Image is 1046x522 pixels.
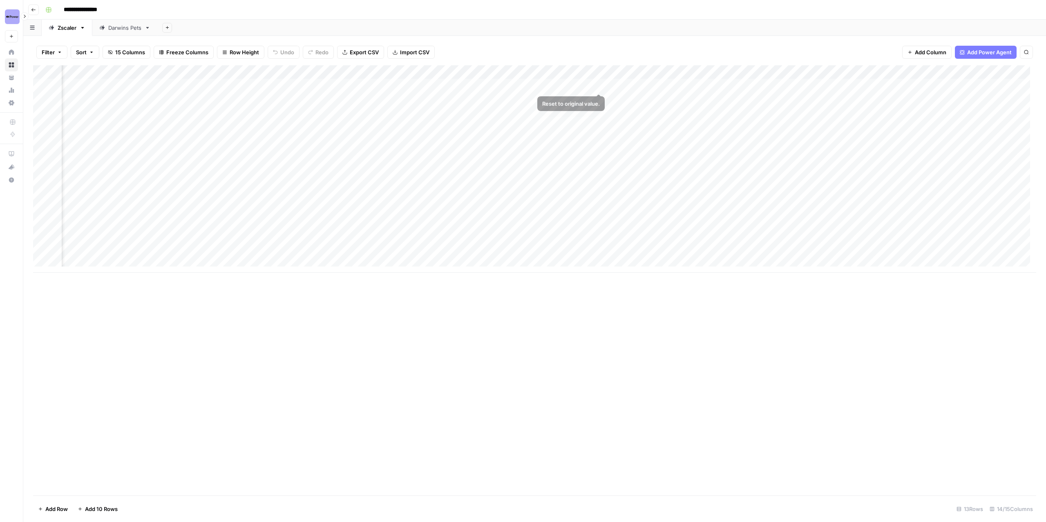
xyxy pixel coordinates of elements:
a: Your Data [5,71,18,84]
span: Add Column [915,48,946,56]
span: Undo [280,48,294,56]
a: Usage [5,84,18,97]
span: Add Power Agent [967,48,1012,56]
span: Sort [76,48,87,56]
button: Help + Support [5,173,18,187]
a: Home [5,46,18,59]
button: Freeze Columns [154,46,214,59]
span: Export CSV [350,48,379,56]
span: Redo [315,48,329,56]
span: Filter [42,48,55,56]
a: Darwins Pets [92,20,157,36]
button: Undo [268,46,299,59]
div: What's new? [5,161,18,173]
img: Power Digital Logo [5,9,20,24]
button: Filter [36,46,67,59]
button: Import CSV [387,46,435,59]
div: 13 Rows [953,502,986,515]
button: Sort [71,46,99,59]
div: Zscaler [58,24,76,32]
a: Zscaler [42,20,92,36]
button: Add Power Agent [955,46,1017,59]
span: 15 Columns [115,48,145,56]
button: 15 Columns [103,46,150,59]
button: Add Row [33,502,73,515]
span: Add Row [45,505,68,513]
span: Add 10 Rows [85,505,118,513]
button: Add Column [902,46,952,59]
button: Redo [303,46,334,59]
div: Darwins Pets [108,24,141,32]
a: Settings [5,96,18,109]
a: AirOps Academy [5,147,18,160]
span: Import CSV [400,48,429,56]
div: 14/15 Columns [986,502,1036,515]
button: Add 10 Rows [73,502,123,515]
a: Browse [5,58,18,71]
button: What's new? [5,160,18,173]
span: Row Height [230,48,259,56]
button: Workspace: Power Digital [5,7,18,27]
button: Row Height [217,46,264,59]
button: Export CSV [337,46,384,59]
span: Freeze Columns [166,48,208,56]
